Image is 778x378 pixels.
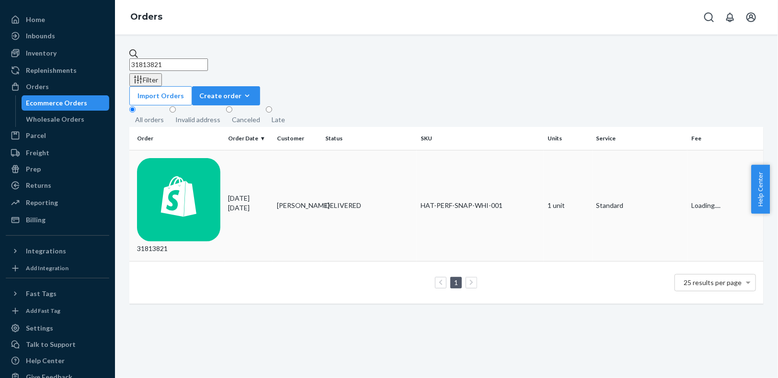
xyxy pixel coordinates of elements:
a: Orders [6,79,109,94]
a: Ecommerce Orders [22,95,110,111]
a: Page 1 is your current page [452,278,460,286]
input: Late [266,106,272,113]
a: Help Center [6,353,109,368]
th: Units [544,127,593,150]
input: All orders [129,106,136,113]
th: Order Date [225,127,274,150]
button: Help Center [751,165,770,214]
div: Inventory [26,48,57,58]
input: Invalid address [170,106,176,113]
button: Import Orders [129,86,192,105]
div: Orders [26,82,49,92]
a: Parcel [6,128,109,143]
div: Fast Tags [26,289,57,298]
div: Talk to Support [26,340,76,349]
a: Prep [6,161,109,177]
button: Integrations [6,243,109,259]
td: Loading.... [687,150,764,262]
a: Home [6,12,109,27]
div: Ecommerce Orders [26,98,88,108]
div: Billing [26,215,46,225]
div: Late [272,115,285,125]
th: Service [593,127,688,150]
div: Integrations [26,246,66,256]
a: Talk to Support [6,337,109,352]
div: Reporting [26,198,58,207]
div: Replenishments [26,66,77,75]
th: Fee [687,127,764,150]
td: 1 unit [544,150,593,262]
a: Inbounds [6,28,109,44]
div: Filter [133,75,158,85]
td: [PERSON_NAME] [273,150,322,262]
p: Standard [596,201,684,210]
a: Freight [6,145,109,160]
a: Replenishments [6,63,109,78]
div: Inbounds [26,31,55,41]
input: Search orders [129,58,208,71]
button: Open Search Box [699,8,719,27]
a: Add Fast Tag [6,305,109,317]
div: Wholesale Orders [26,115,85,124]
a: Returns [6,178,109,193]
th: Order [129,127,225,150]
a: Settings [6,321,109,336]
div: Add Fast Tag [26,307,60,315]
a: Billing [6,212,109,228]
div: Invalid address [175,115,220,125]
div: HAT-PERF-SNAP-WHI-001 [421,201,540,210]
a: Reporting [6,195,109,210]
div: Create order [199,91,253,101]
div: Freight [26,148,49,158]
th: Status [322,127,417,150]
div: Add Integration [26,264,69,272]
div: Canceled [232,115,260,125]
div: Settings [26,323,53,333]
div: [DATE] [229,194,270,213]
p: [DATE] [229,203,270,213]
div: Home [26,15,45,24]
div: 31813821 [137,158,221,254]
a: Wholesale Orders [22,112,110,127]
span: Support [20,7,55,15]
th: SKU [417,127,544,150]
button: Create order [192,86,260,105]
div: DELIVERED [326,201,413,210]
div: Parcel [26,131,46,140]
div: Customer [277,134,318,142]
a: Orders [130,11,162,22]
button: Filter [129,73,162,86]
button: Open notifications [721,8,740,27]
button: Fast Tags [6,286,109,301]
div: All orders [135,115,164,125]
div: Returns [26,181,51,190]
div: Prep [26,164,41,174]
input: Canceled [226,106,232,113]
ol: breadcrumbs [123,3,170,31]
a: Inventory [6,46,109,61]
a: Add Integration [6,263,109,274]
button: Open account menu [742,8,761,27]
span: 25 results per page [684,278,742,286]
div: Help Center [26,356,65,366]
